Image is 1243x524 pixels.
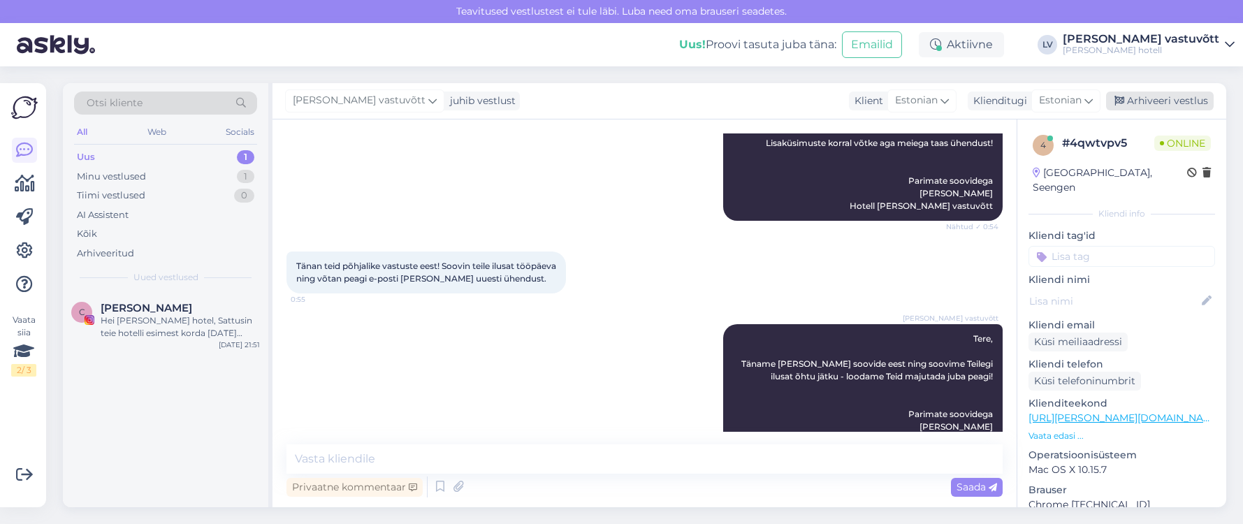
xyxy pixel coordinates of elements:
div: 1 [237,170,254,184]
p: Mac OS X 10.15.7 [1028,463,1215,477]
div: Küsi telefoninumbrit [1028,372,1141,391]
div: Arhiveeri vestlus [1106,92,1214,110]
div: Tiimi vestlused [77,189,145,203]
button: Emailid [842,31,902,58]
div: LV [1038,35,1057,54]
span: Nähtud ✓ 0:54 [946,221,998,232]
span: Tänan teid põhjalike vastuste eest! Soovin teile ilusat tööpäeva ning võtan peagi e-posti [PERSON... [296,261,558,284]
p: Kliendi telefon [1028,357,1215,372]
p: Klienditeekond [1028,396,1215,411]
div: Minu vestlused [77,170,146,184]
div: Vaata siia [11,314,36,377]
p: Kliendi email [1028,318,1215,333]
span: 0:55 [291,294,343,305]
span: Estonian [895,93,938,108]
div: Hei [PERSON_NAME] hotel, Sattusin teie hotelli esimest korda [DATE] aasta detsembris. Sõbranna vi... [101,314,260,340]
span: 4 [1040,140,1046,150]
div: Kliendi info [1028,208,1215,220]
input: Lisa tag [1028,246,1215,267]
div: [PERSON_NAME] hotell [1063,45,1219,56]
div: juhib vestlust [444,94,516,108]
p: Chrome [TECHNICAL_ID] [1028,497,1215,512]
b: Uus! [679,38,706,51]
span: Online [1154,136,1211,151]
div: 2 / 3 [11,364,36,377]
span: Otsi kliente [87,96,143,110]
div: Web [145,123,169,141]
span: [PERSON_NAME] vastuvõtt [903,313,998,323]
p: Vaata edasi ... [1028,430,1215,442]
div: Uus [77,150,95,164]
div: Proovi tasuta juba täna: [679,36,836,53]
p: Kliendi nimi [1028,272,1215,287]
a: [PERSON_NAME] vastuvõtt[PERSON_NAME] hotell [1063,34,1235,56]
p: Kliendi tag'id [1028,228,1215,243]
div: Küsi meiliaadressi [1028,333,1128,351]
div: Privaatne kommentaar [286,478,423,497]
div: Socials [223,123,257,141]
img: Askly Logo [11,94,38,121]
div: Klient [849,94,883,108]
div: 1 [237,150,254,164]
span: C [79,307,85,317]
div: [DATE] 21:51 [219,340,260,350]
input: Lisa nimi [1029,293,1199,309]
div: # 4qwtvpv5 [1062,135,1154,152]
span: Uued vestlused [133,271,198,284]
p: Brauser [1028,483,1215,497]
div: 0 [234,189,254,203]
div: Aktiivne [919,32,1004,57]
p: Operatsioonisüsteem [1028,448,1215,463]
span: Carol Leiste [101,302,192,314]
div: Arhiveeritud [77,247,134,261]
span: Saada [957,481,997,493]
a: [URL][PERSON_NAME][DOMAIN_NAME] [1028,412,1221,424]
div: AI Assistent [77,208,129,222]
div: [PERSON_NAME] vastuvõtt [1063,34,1219,45]
div: Klienditugi [968,94,1027,108]
div: All [74,123,90,141]
span: Estonian [1039,93,1082,108]
div: [GEOGRAPHIC_DATA], Seengen [1033,166,1187,195]
div: Kõik [77,227,97,241]
span: [PERSON_NAME] vastuvõtt [293,93,426,108]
